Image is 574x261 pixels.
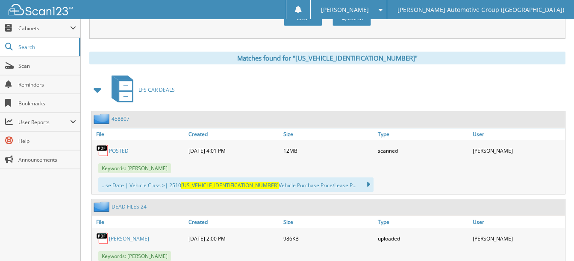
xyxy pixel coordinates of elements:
a: File [92,128,186,140]
span: [PERSON_NAME] Automotive Group ([GEOGRAPHIC_DATA]) [397,7,564,12]
a: [PERSON_NAME] [109,235,149,242]
div: Matches found for "[US_VEHICLE_IDENTIFICATION_NUMBER]" [89,52,565,64]
span: Scan [18,62,76,70]
a: User [471,216,565,228]
span: Search [18,43,75,51]
a: POSTED [109,147,129,154]
div: [DATE] 4:01 PM [186,142,281,159]
a: Created [186,128,281,140]
img: PDF.png [96,144,109,157]
img: PDF.png [96,232,109,245]
span: [PERSON_NAME] [321,7,369,12]
img: folder2.png [94,113,112,124]
a: Created [186,216,281,228]
div: 12MB [281,142,376,159]
div: 986KB [281,230,376,247]
span: User Reports [18,119,70,126]
div: [DATE] 2:00 PM [186,230,281,247]
span: Bookmarks [18,100,76,107]
span: Reminders [18,81,76,88]
span: Announcements [18,156,76,163]
a: 458807 [112,115,130,122]
span: Cabinets [18,25,70,32]
a: Type [376,128,470,140]
a: Size [281,128,376,140]
img: folder2.png [94,201,112,212]
a: LFS CAR DEALS [106,73,175,107]
span: LFS CAR DEALS [138,86,175,93]
iframe: Chat Widget [531,220,574,261]
img: scan123-logo-white.svg [9,4,73,15]
a: Size [281,216,376,228]
a: Type [376,216,470,228]
a: File [92,216,186,228]
span: Keywords: [PERSON_NAME] [98,163,171,173]
div: scanned [376,142,470,159]
div: ...se Date | Vehicle Class >| 2510 Vehicle Purchase Price/Lease P... [98,177,374,192]
div: [PERSON_NAME] [471,142,565,159]
span: [US_VEHICLE_IDENTIFICATION_NUMBER] [181,182,279,189]
span: Help [18,137,76,145]
div: [PERSON_NAME] [471,230,565,247]
a: DEAD FILES 24 [112,203,147,210]
span: Keywords: [PERSON_NAME] [98,251,171,261]
div: uploaded [376,230,470,247]
a: User [471,128,565,140]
